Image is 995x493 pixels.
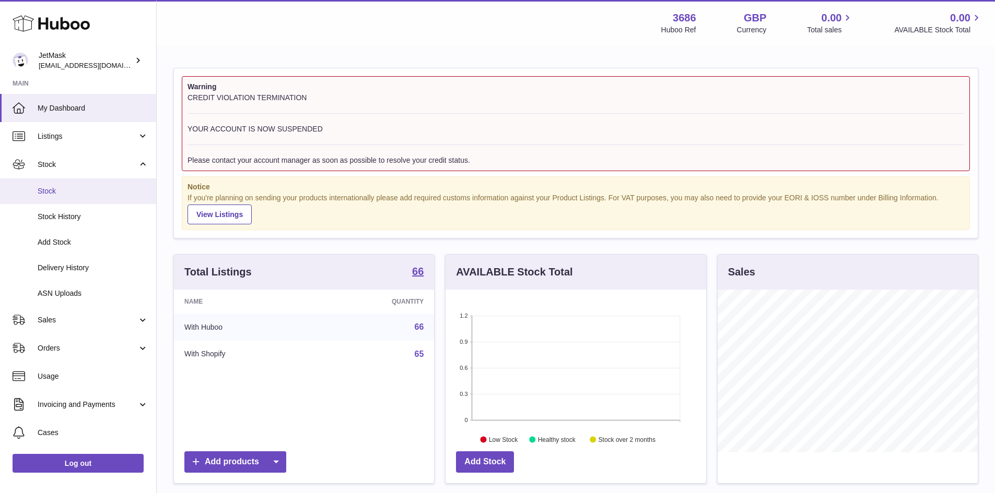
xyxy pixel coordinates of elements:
[174,341,314,368] td: With Shopify
[661,25,696,35] div: Huboo Ref
[38,428,148,438] span: Cases
[188,205,252,224] a: View Listings
[412,266,424,276] strong: 66
[188,182,964,192] strong: Notice
[184,451,286,473] a: Add products
[174,290,314,314] th: Name
[38,103,148,113] span: My Dashboard
[38,371,148,381] span: Usage
[460,391,468,397] text: 0.3
[673,11,696,25] strong: 3686
[39,51,133,70] div: JetMask
[807,25,853,35] span: Total sales
[38,212,148,222] span: Stock History
[38,343,137,353] span: Orders
[822,11,842,25] span: 0.00
[807,11,853,35] a: 0.00 Total sales
[38,288,148,298] span: ASN Uploads
[415,322,424,331] a: 66
[538,436,576,443] text: Healthy stock
[13,454,144,473] a: Log out
[174,314,314,341] td: With Huboo
[184,265,252,279] h3: Total Listings
[744,11,766,25] strong: GBP
[456,451,514,473] a: Add Stock
[894,25,982,35] span: AVAILABLE Stock Total
[950,11,970,25] span: 0.00
[894,11,982,35] a: 0.00 AVAILABLE Stock Total
[38,400,137,410] span: Invoicing and Payments
[188,82,964,92] strong: Warning
[13,53,28,68] img: internalAdmin-3686@internal.huboo.com
[38,315,137,325] span: Sales
[188,93,964,165] div: CREDIT VIOLATION TERMINATION YOUR ACCOUNT IS NOW SUSPENDED Please contact your account manager as...
[460,312,468,319] text: 1.2
[412,266,424,279] a: 66
[599,436,655,443] text: Stock over 2 months
[489,436,518,443] text: Low Stock
[465,417,468,423] text: 0
[728,265,755,279] h3: Sales
[38,263,148,273] span: Delivery History
[456,265,572,279] h3: AVAILABLE Stock Total
[39,61,154,69] span: [EMAIL_ADDRESS][DOMAIN_NAME]
[314,290,435,314] th: Quantity
[38,186,148,196] span: Stock
[460,365,468,371] text: 0.6
[737,25,767,35] div: Currency
[38,131,137,141] span: Listings
[415,350,424,358] a: 65
[188,193,964,224] div: If you're planning on sending your products internationally please add required customs informati...
[38,160,137,170] span: Stock
[38,237,148,247] span: Add Stock
[460,339,468,345] text: 0.9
